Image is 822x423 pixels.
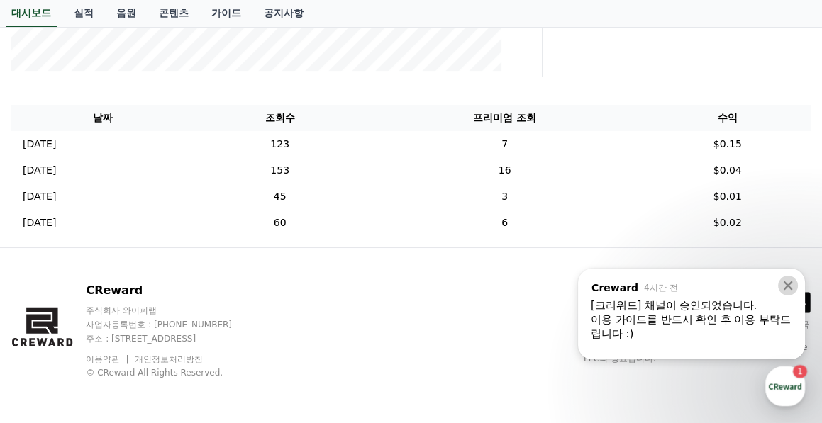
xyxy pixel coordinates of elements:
td: 6 [365,210,644,236]
td: $0.15 [644,131,811,157]
span: 홈 [45,327,53,338]
td: 16 [365,157,644,184]
td: $0.02 [644,210,811,236]
p: [DATE] [23,189,56,204]
p: CReward [86,282,259,299]
a: 설정 [183,305,272,341]
a: 홈 [4,305,94,341]
th: 날짜 [11,105,194,131]
p: [DATE] [23,163,56,178]
th: 조회수 [194,105,365,131]
td: 7 [365,131,644,157]
td: 153 [194,157,365,184]
th: 프리미엄 조회 [365,105,644,131]
td: 3 [365,184,644,210]
p: 사업자등록번호 : [PHONE_NUMBER] [86,319,259,330]
td: 123 [194,131,365,157]
td: $0.04 [644,157,811,184]
span: 대화 [130,327,147,339]
td: 45 [194,184,365,210]
a: 1대화 [94,305,183,341]
p: 주소 : [STREET_ADDRESS] [86,333,259,344]
a: 개인정보처리방침 [135,354,203,364]
a: 이용약관 [86,354,130,364]
span: 설정 [219,327,236,338]
p: [DATE] [23,215,56,230]
td: $0.01 [644,184,811,210]
p: © CReward All Rights Reserved. [86,367,259,378]
td: 60 [194,210,365,236]
p: 주식회사 와이피랩 [86,305,259,316]
p: [DATE] [23,137,56,152]
span: 1 [144,305,149,316]
th: 수익 [644,105,811,131]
